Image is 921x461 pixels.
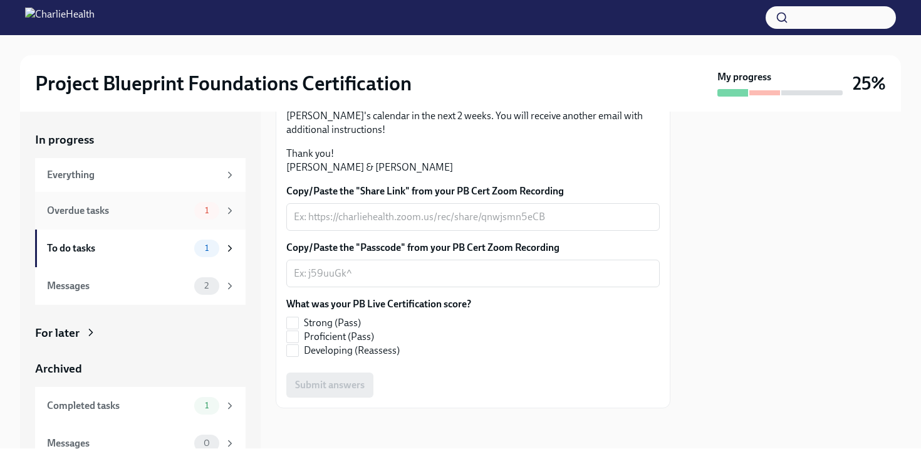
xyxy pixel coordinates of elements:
div: Messages [47,279,189,293]
span: Proficient (Pass) [304,330,374,344]
label: Copy/Paste the "Passcode" from your PB Cert Zoom Recording [286,241,660,255]
span: Strong (Pass) [304,316,361,330]
div: Completed tasks [47,399,189,413]
label: What was your PB Live Certification score? [286,297,471,311]
a: To do tasks1 [35,230,246,267]
div: For later [35,325,80,341]
div: Overdue tasks [47,204,189,218]
span: 1 [197,401,216,410]
img: CharlieHealth [25,8,95,28]
span: 1 [197,243,216,253]
a: Messages2 [35,267,246,305]
div: To do tasks [47,241,189,255]
div: Messages [47,437,189,450]
span: Developing (Reassess) [304,344,400,358]
span: 2 [197,281,216,290]
strong: My progress [717,70,771,84]
div: Everything [47,168,219,182]
a: Everything [35,158,246,192]
span: 1 [197,206,216,215]
h2: Project Blueprint Foundations Certification [35,71,412,96]
a: Archived [35,361,246,377]
h3: 25% [853,72,886,95]
span: 0 [196,438,217,448]
a: For later [35,325,246,341]
p: Thank you! [PERSON_NAME] & [PERSON_NAME] [286,147,660,174]
a: Overdue tasks1 [35,192,246,230]
a: Completed tasks1 [35,387,246,425]
a: In progress [35,132,246,148]
label: Copy/Paste the "Share Link" from your PB Cert Zoom Recording [286,184,660,198]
